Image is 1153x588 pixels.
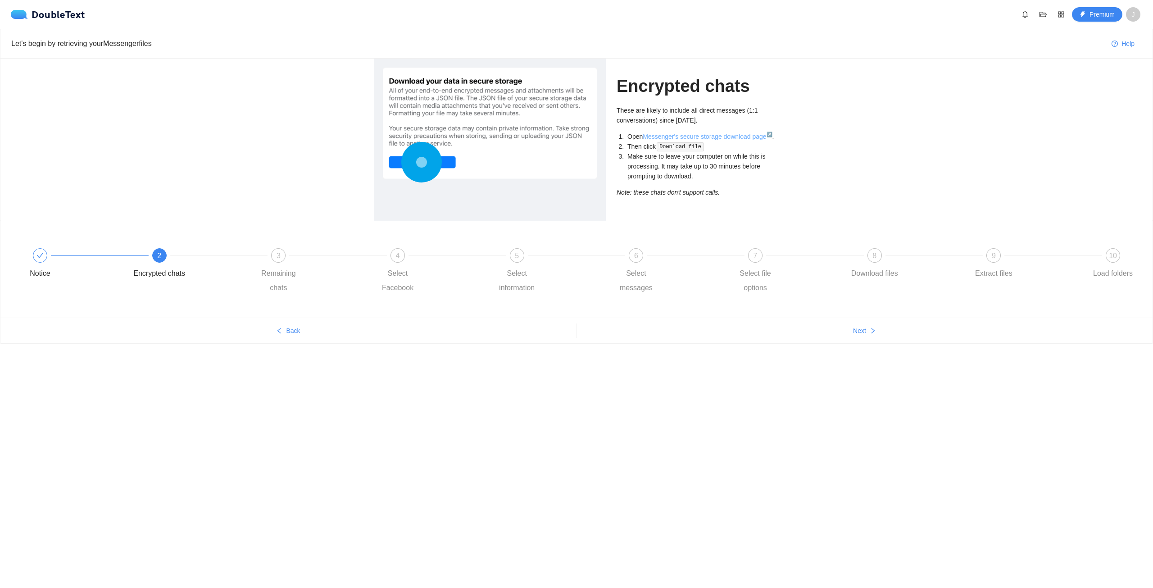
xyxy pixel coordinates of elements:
li: Open . [626,132,779,141]
span: check [36,252,44,259]
code: Download file [657,142,704,151]
div: Notice [14,248,133,281]
div: Notice [30,266,50,281]
img: logo [11,10,32,19]
span: 8 [872,252,876,260]
span: Back [286,326,300,336]
div: 6Select messages [610,248,729,295]
i: Note: these chats don't support calls. [617,189,720,196]
div: Encrypted chats [133,266,185,281]
span: 4 [396,252,400,260]
div: 3Remaining chats [252,248,372,295]
div: 9Extract files [967,248,1087,281]
button: bell [1018,7,1032,22]
li: Then click [626,141,779,152]
div: 8Download files [849,248,968,281]
p: These are likely to include all direct messages (1:1 conversations) since [DATE]. [617,105,779,125]
h1: Encrypted chats [617,76,779,97]
span: Help [1121,39,1135,49]
span: Next [853,326,866,336]
div: Load folders [1093,266,1133,281]
span: Premium [1089,9,1115,19]
span: J [1132,7,1135,22]
sup: ↗ [767,132,772,137]
span: 9 [992,252,996,260]
div: Select file options [729,266,781,295]
div: Extract files [975,266,1012,281]
div: 10Load folders [1087,248,1139,281]
button: Nextright [576,324,1153,338]
div: Select Facebook [372,266,424,295]
span: 6 [634,252,638,260]
button: leftBack [0,324,576,338]
span: bell [1018,11,1032,18]
div: Select messages [610,266,662,295]
button: appstore [1054,7,1068,22]
span: 3 [277,252,281,260]
span: thunderbolt [1080,11,1086,18]
span: left [276,328,282,335]
div: Select information [491,266,543,295]
div: 4Select Facebook [372,248,491,295]
span: right [870,328,876,335]
button: thunderboltPremium [1072,7,1122,22]
a: logoDoubleText [11,10,85,19]
span: question-circle [1112,41,1118,48]
div: 2Encrypted chats [133,248,253,281]
div: 5Select information [491,248,610,295]
div: 7Select file options [729,248,849,295]
button: folder-open [1036,7,1050,22]
div: Download files [851,266,898,281]
button: question-circleHelp [1104,36,1142,51]
span: folder-open [1036,11,1050,18]
span: 10 [1109,252,1117,260]
div: DoubleText [11,10,85,19]
span: 5 [515,252,519,260]
a: Messenger's secure storage download page↗ [643,133,772,140]
div: Let's begin by retrieving your Messenger files [11,38,1104,49]
div: Remaining chats [252,266,304,295]
span: appstore [1054,11,1068,18]
span: 2 [157,252,161,260]
li: Make sure to leave your computer on while this is processing. It may take up to 30 minutes before... [626,151,779,181]
span: 7 [754,252,758,260]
